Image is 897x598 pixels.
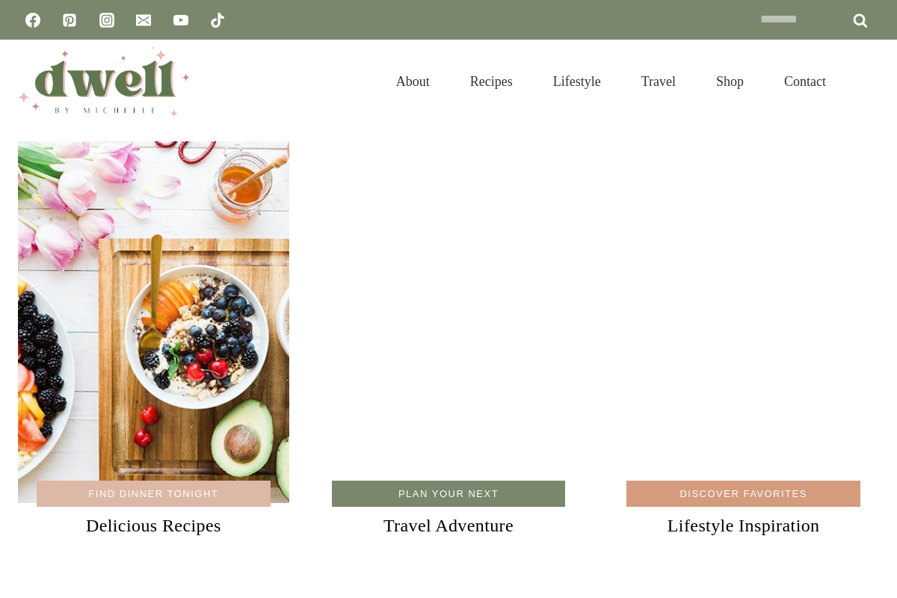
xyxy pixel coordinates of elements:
a: Recipes [450,55,533,108]
a: Email [129,5,158,35]
button: View Search Form [854,69,879,94]
a: Facebook [18,5,48,35]
a: Shop [696,55,764,108]
a: About [376,55,450,108]
nav: Primary Navigation [376,55,846,108]
a: Contact [764,55,846,108]
a: TikTok [203,5,232,35]
a: Lifestyle [533,55,621,108]
a: Instagram [92,5,122,35]
img: DWELL by michelle [18,47,190,116]
a: Pinterest [55,5,84,35]
a: Travel [621,55,696,108]
a: YouTube [166,5,196,35]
